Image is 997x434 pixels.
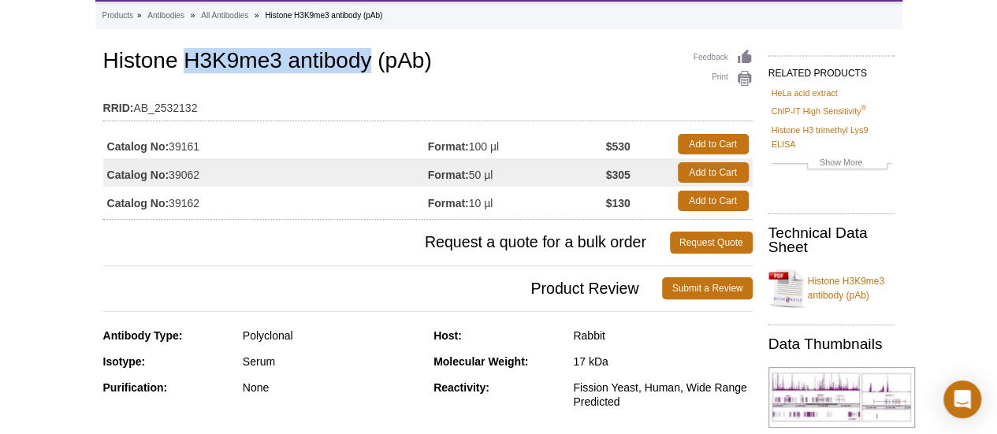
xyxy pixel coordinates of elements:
[103,232,670,254] span: Request a quote for a bulk order
[428,168,469,182] strong: Format:
[606,196,631,210] strong: $130
[103,101,134,115] strong: RRID:
[573,380,752,409] div: Fission Yeast, Human, Wide Range Predicted
[768,55,895,83] h2: RELATED PRODUCTS
[191,11,195,20] li: »
[433,381,489,394] strong: Reactivity:
[103,381,168,394] strong: Purification:
[428,187,606,215] td: 10 µl
[103,130,428,158] td: 39161
[103,355,146,368] strong: Isotype:
[107,139,169,154] strong: Catalog No:
[768,367,915,428] img: Histone H3K9me3 antibody tested by ChIP-Seq.
[606,139,631,154] strong: $530
[433,355,528,368] strong: Molecular Weight:
[103,49,753,76] h1: Histone H3K9me3 antibody (pAb)
[103,91,753,117] td: AB_2532132
[772,123,891,151] a: Histone H3 trimethyl Lys9 ELISA
[678,191,749,211] a: Add to Cart
[102,9,133,23] a: Products
[107,168,169,182] strong: Catalog No:
[433,329,462,342] strong: Host:
[694,70,753,87] a: Print
[137,11,142,20] li: »
[255,11,259,20] li: »
[243,380,422,395] div: None
[768,265,895,312] a: Histone H3K9me3 antibody (pAb)
[243,354,422,369] div: Serum
[606,168,631,182] strong: $305
[678,162,749,183] a: Add to Cart
[772,155,891,173] a: Show More
[103,158,428,187] td: 39062
[573,328,752,343] div: Rabbit
[678,134,749,154] a: Add to Cart
[662,277,752,299] a: Submit a Review
[573,354,752,369] div: 17 kDa
[103,187,428,215] td: 39162
[103,277,663,299] span: Product Review
[768,337,895,351] h2: Data Thumbnails
[243,328,422,343] div: Polyclonal
[265,11,382,20] li: Histone H3K9me3 antibody (pAb)
[670,232,753,254] a: Request Quote
[768,226,895,254] h2: Technical Data Sheet
[107,196,169,210] strong: Catalog No:
[861,105,866,113] sup: ®
[147,9,184,23] a: Antibodies
[772,86,838,100] a: HeLa acid extract
[428,130,606,158] td: 100 µl
[772,104,866,118] a: ChIP-IT High Sensitivity®
[943,380,981,418] div: Open Intercom Messenger
[428,158,606,187] td: 50 µl
[428,139,469,154] strong: Format:
[103,329,183,342] strong: Antibody Type:
[428,196,469,210] strong: Format:
[694,49,753,66] a: Feedback
[201,9,248,23] a: All Antibodies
